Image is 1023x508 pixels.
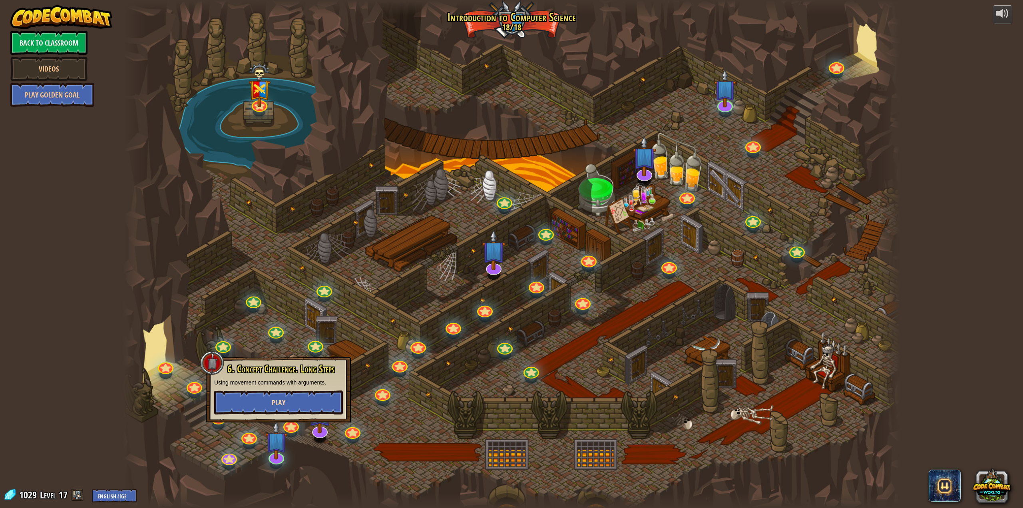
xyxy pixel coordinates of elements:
p: Using movement commands with arguments. [214,379,343,386]
span: 6. Concept Challenge. Long Steps [227,362,334,376]
img: level-banner-unstarted-subscriber.png [482,230,505,271]
a: Videos [10,57,88,81]
img: level-banner-multiplayer.png [248,63,271,107]
a: Back to Classroom [10,31,88,55]
img: level-banner-unstarted-subscriber.png [633,135,656,176]
span: 1029 [19,488,39,501]
span: Play [272,398,285,408]
button: Play [214,390,343,414]
img: level-banner-unstarted-subscriber.png [265,421,287,460]
img: CodeCombat - Learn how to code by playing a game [10,5,113,29]
button: Adjust volume [993,5,1013,24]
span: Level [40,488,56,502]
span: 17 [59,488,68,501]
img: level-banner-unstarted-subscriber.png [714,70,736,108]
a: Play Golden Goal [10,83,94,107]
